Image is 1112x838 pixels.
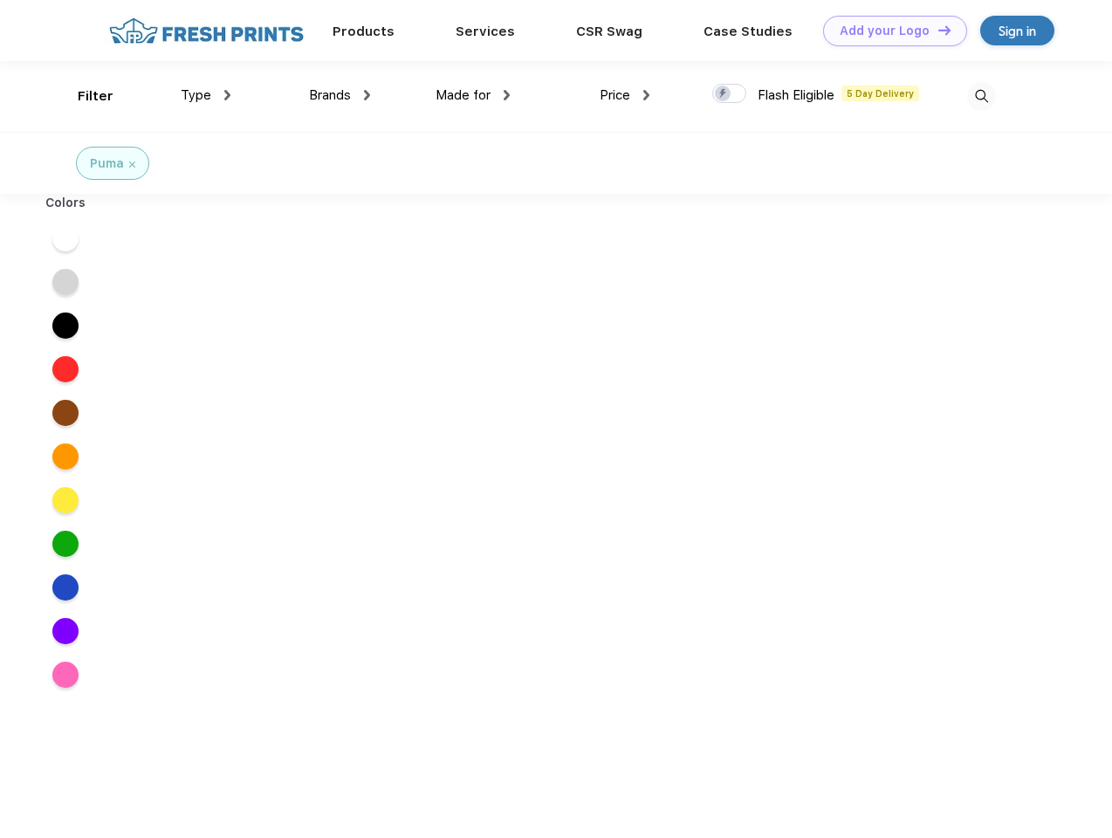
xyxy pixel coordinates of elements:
[980,16,1054,45] a: Sign in
[600,87,630,103] span: Price
[758,87,834,103] span: Flash Eligible
[181,87,211,103] span: Type
[576,24,642,39] a: CSR Swag
[999,21,1036,41] div: Sign in
[309,87,351,103] span: Brands
[436,87,491,103] span: Made for
[104,16,309,46] img: fo%20logo%202.webp
[456,24,515,39] a: Services
[364,90,370,100] img: dropdown.png
[967,82,996,111] img: desktop_search.svg
[841,86,919,101] span: 5 Day Delivery
[78,86,113,106] div: Filter
[32,194,100,212] div: Colors
[938,25,951,35] img: DT
[643,90,649,100] img: dropdown.png
[504,90,510,100] img: dropdown.png
[90,155,124,173] div: Puma
[840,24,930,38] div: Add your Logo
[333,24,395,39] a: Products
[129,161,135,168] img: filter_cancel.svg
[224,90,230,100] img: dropdown.png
